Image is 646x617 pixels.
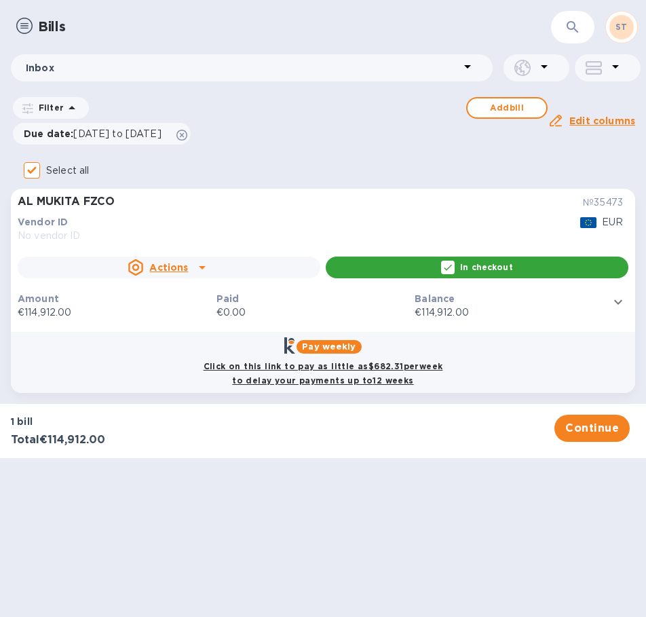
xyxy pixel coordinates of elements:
[466,97,548,119] button: Addbill
[415,305,608,320] p: €114,912.00
[569,115,635,126] u: Edit columns
[615,22,628,32] b: ST
[602,215,623,229] p: EUR
[18,229,580,243] p: No vendor ID
[478,100,535,116] span: Add bill
[554,415,630,442] button: Continue
[13,123,191,145] div: Due date:[DATE] to [DATE]
[149,262,188,273] u: Actions
[11,434,318,447] h3: Total €114,912.00
[26,61,459,75] p: Inbox
[323,195,623,210] p: № 35473
[460,261,512,273] p: In checkout
[18,217,68,227] b: Vendor ID
[24,127,168,141] p: Due date :
[204,361,443,386] b: Click on this link to pay as little as $682.31 per week to delay your payments up to 12 weeks
[216,305,410,320] p: €0.00
[73,128,161,139] span: [DATE] to [DATE]
[565,420,619,436] span: Continue
[38,19,65,35] h1: Bills
[18,305,211,320] p: €114,912.00
[46,164,89,178] p: Select all
[11,415,318,428] p: 1 bill
[18,195,318,208] h3: AL MUKITA FZCO
[302,341,356,352] b: Pay weekly
[18,293,59,304] b: Amount
[216,293,240,304] b: Paid
[415,293,455,304] b: Balance
[33,102,64,113] p: Filter
[608,292,628,312] button: expand row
